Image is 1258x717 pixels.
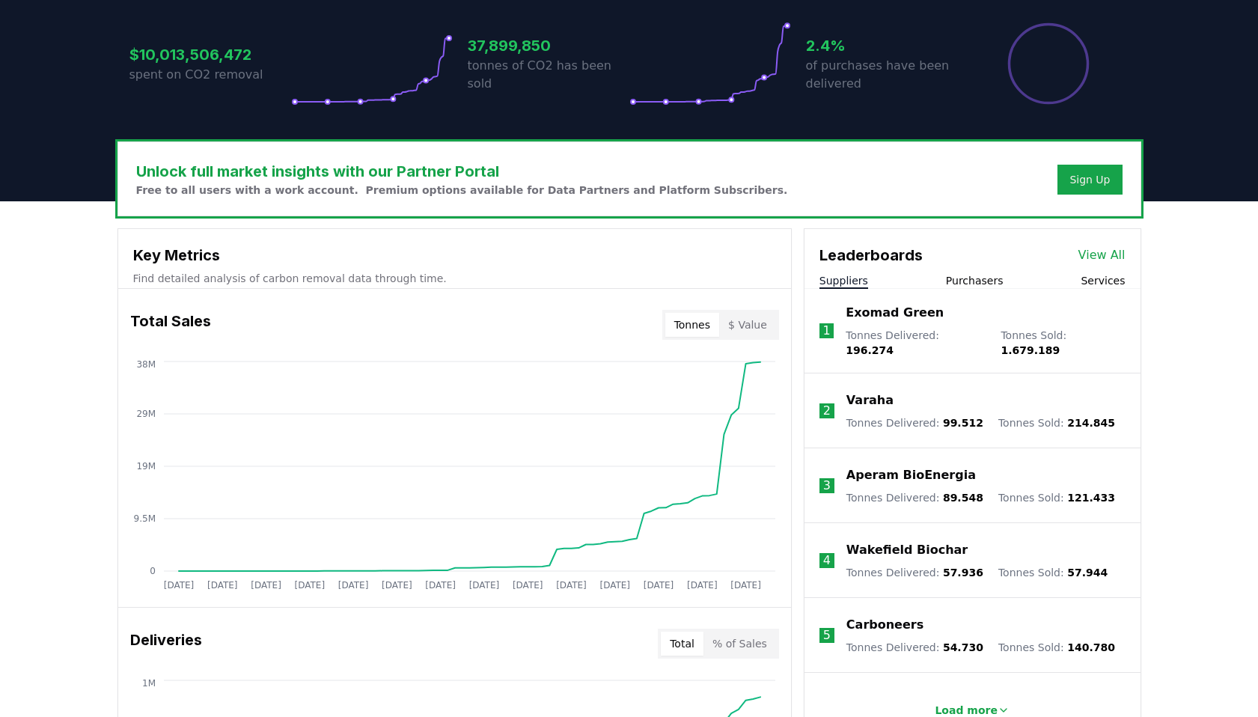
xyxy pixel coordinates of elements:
[943,417,983,429] span: 99.512
[846,415,983,430] p: Tonnes Delivered :
[294,580,325,591] tspan: [DATE]
[846,328,986,358] p: Tonnes Delivered :
[998,415,1115,430] p: Tonnes Sold :
[806,57,968,93] p: of purchases have been delivered
[468,34,629,57] h3: 37,899,850
[468,57,629,93] p: tonnes of CO2 has been sold
[703,632,776,656] button: % of Sales
[943,492,983,504] span: 89.548
[1067,641,1115,653] span: 140.780
[136,359,156,370] tspan: 38M
[133,513,155,524] tspan: 9.5M
[806,34,968,57] h3: 2.4%
[425,580,456,591] tspan: [DATE]
[823,626,831,644] p: 5
[998,565,1108,580] p: Tonnes Sold :
[823,552,831,570] p: 4
[133,244,776,266] h3: Key Metrics
[943,641,983,653] span: 54.730
[943,567,983,579] span: 57.936
[130,310,211,340] h3: Total Sales
[665,313,719,337] button: Tonnes
[846,344,894,356] span: 196.274
[136,160,788,183] h3: Unlock full market insights with our Partner Portal
[1007,22,1090,106] div: Percentage of sales delivered
[142,678,156,689] tspan: 1M
[819,244,923,266] h3: Leaderboards
[150,566,156,576] tspan: 0
[661,632,703,656] button: Total
[846,541,968,559] a: Wakefield Biochar
[946,273,1004,288] button: Purchasers
[599,580,630,591] tspan: [DATE]
[1067,417,1115,429] span: 214.845
[823,402,831,420] p: 2
[136,409,156,419] tspan: 29M
[998,640,1115,655] p: Tonnes Sold :
[846,391,894,409] a: Varaha
[846,304,944,322] a: Exomad Green
[136,461,156,472] tspan: 19M
[1078,246,1126,264] a: View All
[556,580,587,591] tspan: [DATE]
[251,580,281,591] tspan: [DATE]
[819,273,868,288] button: Suppliers
[1001,328,1125,358] p: Tonnes Sold :
[1057,165,1122,195] button: Sign Up
[163,580,194,591] tspan: [DATE]
[730,580,761,591] tspan: [DATE]
[1067,492,1115,504] span: 121.433
[687,580,718,591] tspan: [DATE]
[846,616,923,634] a: Carboneers
[822,322,830,340] p: 1
[129,66,291,84] p: spent on CO2 removal
[207,580,237,591] tspan: [DATE]
[1067,567,1108,579] span: 57.944
[382,580,412,591] tspan: [DATE]
[129,43,291,66] h3: $10,013,506,472
[846,640,983,655] p: Tonnes Delivered :
[338,580,368,591] tspan: [DATE]
[133,271,776,286] p: Find detailed analysis of carbon removal data through time.
[1001,344,1060,356] span: 1.679.189
[643,580,674,591] tspan: [DATE]
[512,580,543,591] tspan: [DATE]
[468,580,499,591] tspan: [DATE]
[846,565,983,580] p: Tonnes Delivered :
[823,477,831,495] p: 3
[998,490,1115,505] p: Tonnes Sold :
[1069,172,1110,187] a: Sign Up
[1081,273,1125,288] button: Services
[130,629,202,659] h3: Deliveries
[846,466,976,484] a: Aperam BioEnergia
[136,183,788,198] p: Free to all users with a work account. Premium options available for Data Partners and Platform S...
[846,490,983,505] p: Tonnes Delivered :
[719,313,776,337] button: $ Value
